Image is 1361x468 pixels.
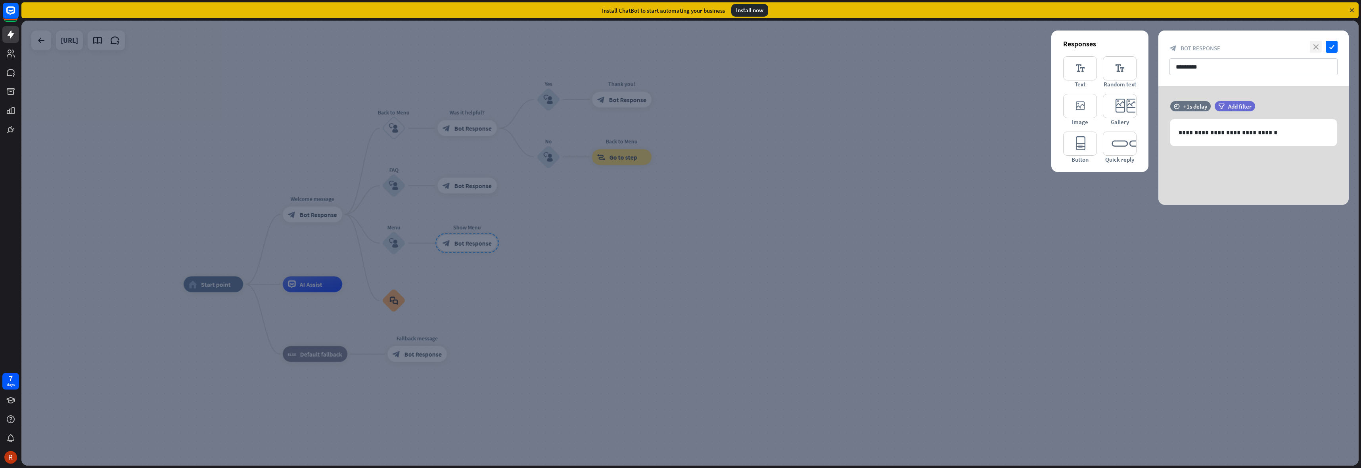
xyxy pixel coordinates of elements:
i: time [1174,103,1180,109]
div: Install now [731,4,768,17]
div: 7 [9,375,13,382]
div: days [7,382,15,388]
span: Bot Response [1181,44,1220,52]
span: Add filter [1228,103,1252,110]
i: filter [1218,103,1225,109]
div: +1s delay [1183,103,1207,110]
i: block_bot_response [1169,45,1177,52]
i: close [1310,41,1322,53]
i: check [1326,41,1338,53]
button: Open LiveChat chat widget [6,3,30,27]
a: 7 days [2,373,19,390]
div: Install ChatBot to start automating your business [602,7,725,14]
